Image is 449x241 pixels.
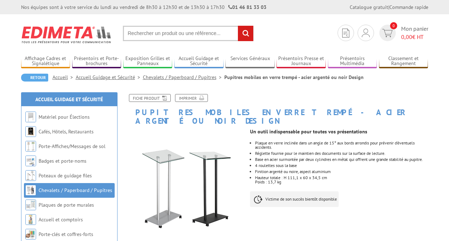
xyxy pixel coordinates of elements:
[25,141,36,152] img: Porte-Affiches/Messages de sol
[255,141,428,149] li: Plaque en verre inclinée dans un angle de 15° aux bords arrondis pour prévenir d’éventuels accide...
[39,128,94,135] a: Cafés, Hôtels, Restaurants
[255,163,428,168] li: 4 roulettes sous la base
[255,151,428,156] li: Réglette fournie pour le maintien des documents sur la surface de lecture.
[342,29,349,38] img: devis rapide
[25,170,36,181] img: Poteaux de guidage files
[39,187,112,193] a: Chevalets / Paperboard / Pupitres
[401,25,428,41] span: Mon panier
[250,128,367,135] strong: Un outil indispensable pour toutes vos présentations
[21,4,266,11] div: Nos équipes sont à votre service du lundi au vendredi de 8h30 à 12h30 et de 13h30 à 17h30
[123,26,254,41] input: Rechercher un produit ou une référence...
[21,21,112,48] img: Edimeta
[39,172,92,179] a: Poteaux de guidage files
[129,94,171,102] a: Fiche produit
[39,216,83,223] a: Accueil et comptoirs
[25,200,36,210] img: Plaques de porte murales
[25,126,36,137] img: Cafés, Hôtels, Restaurants
[401,33,428,41] span: € HT
[21,74,48,82] a: Retour
[238,26,253,41] input: rechercher
[378,25,428,41] a: devis rapide 0 Mon panier 0,00€ HT
[25,156,36,166] img: Badges et porte-noms
[53,74,76,80] a: Accueil
[174,55,224,67] a: Accueil Guidage et Sécurité
[175,94,208,102] a: Imprimer
[225,55,275,67] a: Services Généraux
[255,176,428,184] p: Hauteur totale : H 111,1 x 60 x 34,5 cm Poids : 13,7 kg
[276,55,326,67] a: Présentoirs Presse et Journaux
[21,55,70,67] a: Affichage Cadres et Signalétique
[39,202,94,208] a: Plaques de porte murales
[25,185,36,196] img: Chevalets / Paperboard / Pupitres
[39,158,86,164] a: Badges et porte-noms
[362,29,370,37] img: devis rapide
[25,214,36,225] img: Accueil et comptoirs
[255,157,428,162] li: Base en acier surmontée par deux cylindres en métal qui offrent une grande stabilité au pupitre.
[382,29,393,37] img: devis rapide
[39,231,93,237] a: Porte-clés et coffres-forts
[25,112,36,122] img: Matériel pour Élections
[39,143,105,149] a: Porte-Affiches/Messages de sol
[350,4,428,11] div: |
[389,4,428,10] a: Commande rapide
[390,22,397,29] span: 0
[328,55,377,67] a: Présentoirs Multimédia
[224,74,364,81] li: Pupitres mobiles en verre trempé - acier argenté ou noir Design
[123,55,173,67] a: Exposition Grilles et Panneaux
[401,33,412,40] span: 0,00
[76,74,143,80] a: Accueil Guidage et Sécurité
[119,94,434,125] h1: Pupitres mobiles en verre trempé - acier argenté ou noir Design
[350,4,388,10] a: Catalogue gratuit
[35,96,103,103] a: Accueil Guidage et Sécurité
[72,55,121,67] a: Présentoirs et Porte-brochures
[255,169,428,174] li: Finition argenté ou noire, aspect aluminium
[143,74,224,80] a: Chevalets / Paperboard / Pupitres
[379,55,428,67] a: Classement et Rangement
[39,114,90,120] a: Matériel pour Élections
[250,191,339,207] p: Victime de son succès bientôt disponible
[228,4,266,10] strong: 01 46 81 33 03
